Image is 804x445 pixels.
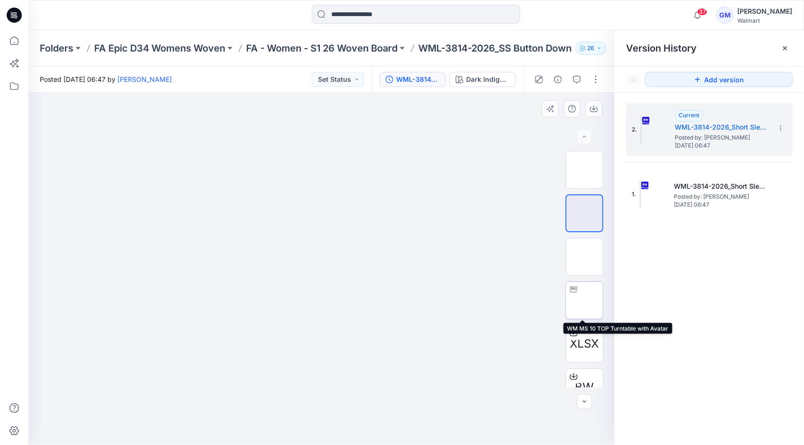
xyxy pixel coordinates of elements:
button: Show Hidden Versions [626,72,641,87]
h5: WML-3814-2026_Short Sleeve Denim Jacket_Full Colorway [675,122,769,133]
span: Posted by: Gayan Mahawithanalage [674,192,769,201]
span: 1. [632,190,636,199]
button: Add version [645,72,793,87]
h5: WML-3814-2026_Short Sleeve Denim Jacket_Softsilver [674,181,769,192]
span: Posted [DATE] 06:47 by [40,74,172,84]
a: FA - Women - S1 26 Woven Board [246,42,398,55]
div: Walmart [737,17,792,24]
a: [PERSON_NAME] [117,75,172,83]
span: 37 [697,8,707,16]
span: [DATE] 06:47 [675,142,769,149]
img: WML-3814-2026_Short Sleeve Denim Jacket_Softsilver [640,180,641,209]
button: Details [550,72,565,87]
span: Posted by: Gayan Mahawithanalage [675,133,769,142]
span: 2. [632,125,637,134]
span: BW [575,379,594,396]
p: 26 [587,43,594,53]
div: Dark Indigo Wash [466,74,510,85]
img: WML-3814-2026_Short Sleeve Denim Jacket_Full Colorway [641,115,642,144]
div: [PERSON_NAME] [737,6,792,17]
span: [DATE] 06:47 [674,201,769,208]
div: WML-3814-2026_Short Sleeve Denim Jacket_Full Colorway [396,74,440,85]
button: 26 [575,42,606,55]
span: Current [679,112,699,119]
button: Dark Indigo Wash [450,72,516,87]
span: XLSX [570,335,599,352]
button: Close [781,44,789,52]
a: Folders [40,42,73,55]
span: Version History [626,43,697,54]
p: WML-3814-2026_SS Button Down [418,42,572,55]
a: FA Epic D34 Womens Woven [94,42,225,55]
div: GM [716,7,733,24]
button: WML-3814-2026_Short Sleeve Denim Jacket_Full Colorway [380,72,446,87]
